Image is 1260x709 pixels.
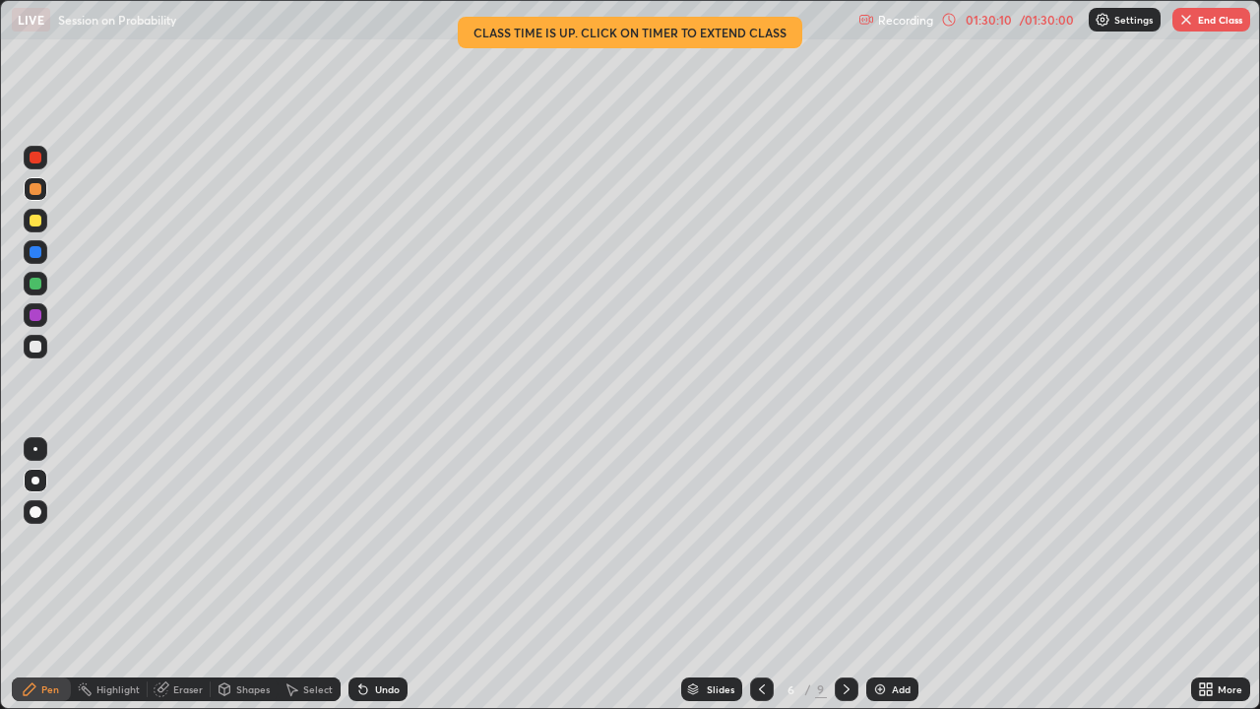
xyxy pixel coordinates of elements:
[236,684,270,694] div: Shapes
[1178,12,1194,28] img: end-class-cross
[375,684,400,694] div: Undo
[41,684,59,694] div: Pen
[1218,684,1242,694] div: More
[878,13,933,28] p: Recording
[858,12,874,28] img: recording.375f2c34.svg
[1095,12,1110,28] img: class-settings-icons
[58,12,176,28] p: Session on Probability
[872,681,888,697] img: add-slide-button
[1016,14,1077,26] div: / 01:30:00
[805,683,811,695] div: /
[96,684,140,694] div: Highlight
[1172,8,1250,32] button: End Class
[815,680,827,698] div: 9
[892,684,911,694] div: Add
[782,683,801,695] div: 6
[1114,15,1153,25] p: Settings
[961,14,1016,26] div: 01:30:10
[18,12,44,28] p: LIVE
[707,684,734,694] div: Slides
[173,684,203,694] div: Eraser
[303,684,333,694] div: Select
